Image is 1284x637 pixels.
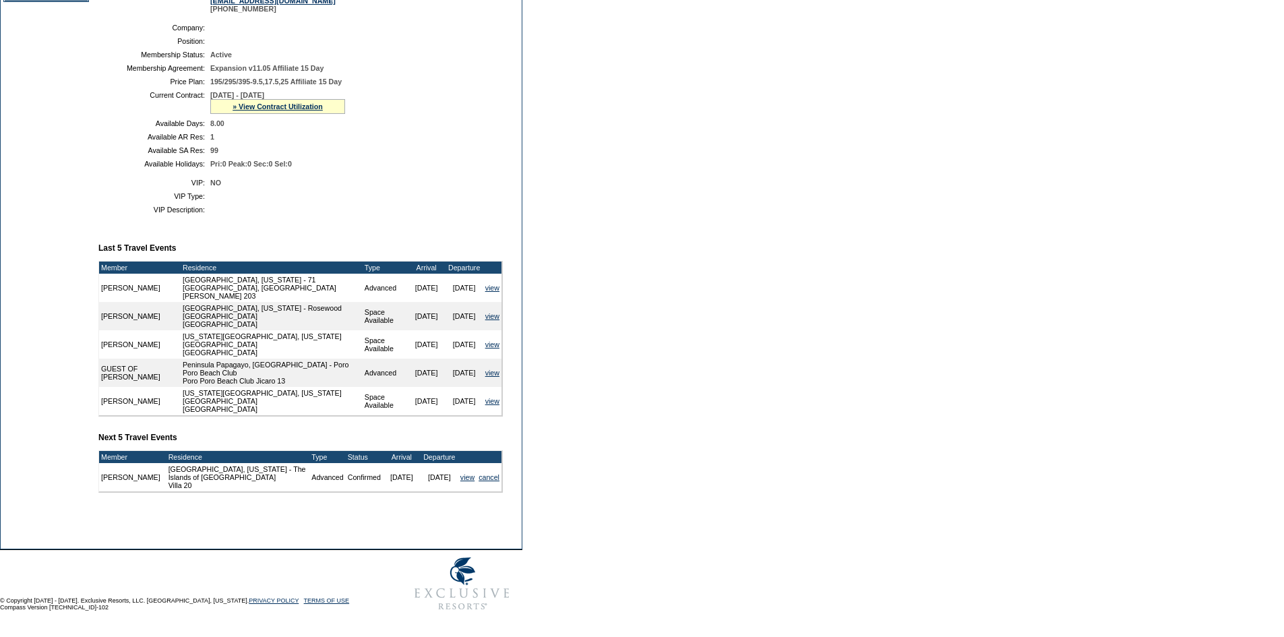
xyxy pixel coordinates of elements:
td: [PERSON_NAME] [99,330,181,359]
td: [GEOGRAPHIC_DATA], [US_STATE] - The Islands of [GEOGRAPHIC_DATA] Villa 20 [166,463,310,491]
img: Exclusive Resorts [402,550,522,617]
span: 195/295/395-9.5,17.5,25 Affiliate 15 Day [210,78,342,86]
td: [DATE] [446,274,483,302]
td: [DATE] [446,359,483,387]
td: [DATE] [408,330,446,359]
span: NO [210,179,221,187]
td: Current Contract: [104,91,205,114]
td: Space Available [363,387,408,415]
td: Space Available [363,302,408,330]
td: [PERSON_NAME] [99,463,162,491]
td: VIP Description: [104,206,205,214]
span: Expansion v11.05 Affiliate 15 Day [210,64,324,72]
span: 1 [210,133,214,141]
td: Residence [166,451,310,463]
td: [DATE] [446,387,483,415]
td: Price Plan: [104,78,205,86]
td: Membership Agreement: [104,64,205,72]
td: [DATE] [408,302,446,330]
td: Available AR Res: [104,133,205,141]
td: [GEOGRAPHIC_DATA], [US_STATE] - Rosewood [GEOGRAPHIC_DATA] [GEOGRAPHIC_DATA] [181,302,363,330]
td: Membership Status: [104,51,205,59]
a: cancel [479,473,499,481]
td: [US_STATE][GEOGRAPHIC_DATA], [US_STATE][GEOGRAPHIC_DATA] [GEOGRAPHIC_DATA] [181,387,363,415]
b: Last 5 Travel Events [98,243,176,253]
td: [DATE] [446,330,483,359]
td: Confirmed [346,463,383,491]
td: Departure [446,262,483,274]
td: Member [99,451,162,463]
span: 99 [210,146,218,154]
td: [DATE] [383,463,421,491]
td: Type [309,451,345,463]
td: [DATE] [421,463,458,491]
td: Company: [104,24,205,32]
td: [US_STATE][GEOGRAPHIC_DATA], [US_STATE][GEOGRAPHIC_DATA] [GEOGRAPHIC_DATA] [181,330,363,359]
span: 8.00 [210,119,224,127]
td: Available SA Res: [104,146,205,154]
td: Status [346,451,383,463]
td: [PERSON_NAME] [99,387,181,415]
td: Position: [104,37,205,45]
td: Departure [421,451,458,463]
td: Type [363,262,408,274]
td: Advanced [363,359,408,387]
td: [DATE] [408,359,446,387]
td: Advanced [309,463,345,491]
td: Arrival [408,262,446,274]
a: view [485,312,499,320]
td: Arrival [383,451,421,463]
span: Active [210,51,232,59]
a: PRIVACY POLICY [249,597,299,604]
td: [DATE] [446,302,483,330]
a: view [485,284,499,292]
td: VIP Type: [104,192,205,200]
td: Available Holidays: [104,160,205,168]
a: » View Contract Utilization [233,102,323,111]
td: Peninsula Papagayo, [GEOGRAPHIC_DATA] - Poro Poro Beach Club Poro Poro Beach Club Jicaro 13 [181,359,363,387]
td: Advanced [363,274,408,302]
td: GUEST OF [PERSON_NAME] [99,359,181,387]
td: Available Days: [104,119,205,127]
td: [PERSON_NAME] [99,274,181,302]
td: VIP: [104,179,205,187]
td: [DATE] [408,274,446,302]
td: [GEOGRAPHIC_DATA], [US_STATE] - 71 [GEOGRAPHIC_DATA], [GEOGRAPHIC_DATA] [PERSON_NAME] 203 [181,274,363,302]
a: view [485,369,499,377]
td: [DATE] [408,387,446,415]
a: view [460,473,475,481]
td: [PERSON_NAME] [99,302,181,330]
td: Member [99,262,181,274]
span: [DATE] - [DATE] [210,91,264,99]
a: view [485,397,499,405]
td: Residence [181,262,363,274]
span: Pri:0 Peak:0 Sec:0 Sel:0 [210,160,292,168]
a: view [485,340,499,348]
a: TERMS OF USE [304,597,350,604]
b: Next 5 Travel Events [98,433,177,442]
td: Space Available [363,330,408,359]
